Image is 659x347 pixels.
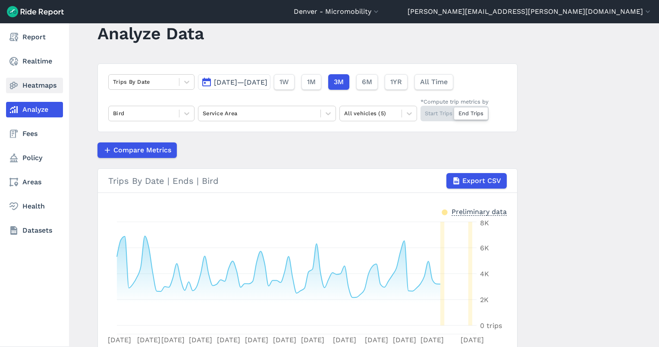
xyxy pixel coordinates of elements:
[6,102,63,117] a: Analyze
[6,54,63,69] a: Realtime
[198,74,270,90] button: [DATE]—[DATE]
[480,244,489,252] tspan: 6K
[362,77,372,87] span: 6M
[6,199,63,214] a: Health
[461,336,484,344] tspan: [DATE]
[356,74,378,90] button: 6M
[480,219,489,227] tspan: 8K
[161,336,185,344] tspan: [DATE]
[307,77,316,87] span: 1M
[480,270,489,278] tspan: 4K
[446,173,507,189] button: Export CSV
[97,22,204,45] h1: Analyze Data
[333,336,356,344] tspan: [DATE]
[334,77,344,87] span: 3M
[294,6,380,17] button: Denver - Micromobility
[97,142,177,158] button: Compare Metrics
[6,126,63,142] a: Fees
[328,74,349,90] button: 3M
[7,6,64,17] img: Ride Report
[421,336,444,344] tspan: [DATE]
[6,78,63,93] a: Heatmaps
[108,336,131,344] tspan: [DATE]
[301,74,321,90] button: 1M
[279,77,289,87] span: 1W
[6,223,63,238] a: Datasets
[421,98,489,106] div: *Compute trip metrics by
[420,77,448,87] span: All Time
[414,74,453,90] button: All Time
[245,336,268,344] tspan: [DATE]
[113,145,171,155] span: Compare Metrics
[393,336,416,344] tspan: [DATE]
[390,77,402,87] span: 1YR
[385,74,408,90] button: 1YR
[273,336,296,344] tspan: [DATE]
[274,74,295,90] button: 1W
[301,336,324,344] tspan: [DATE]
[480,296,489,304] tspan: 2K
[462,176,501,186] span: Export CSV
[6,29,63,45] a: Report
[408,6,652,17] button: [PERSON_NAME][EMAIL_ADDRESS][PERSON_NAME][DOMAIN_NAME]
[365,336,388,344] tspan: [DATE]
[217,336,240,344] tspan: [DATE]
[6,150,63,166] a: Policy
[189,336,212,344] tspan: [DATE]
[6,174,63,190] a: Areas
[214,78,267,86] span: [DATE]—[DATE]
[137,336,160,344] tspan: [DATE]
[452,207,507,216] div: Preliminary data
[480,322,502,330] tspan: 0 trips
[108,173,507,189] div: Trips By Date | Ends | Bird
